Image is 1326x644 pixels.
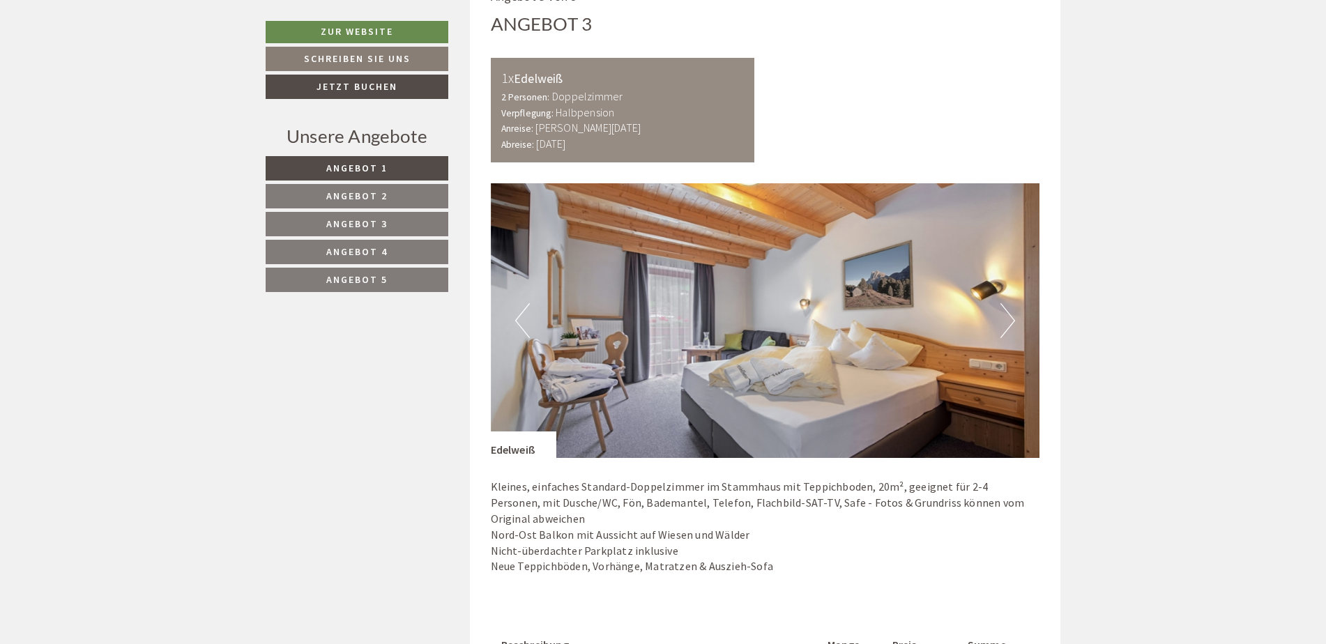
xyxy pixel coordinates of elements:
[22,109,346,121] div: Boy [PERSON_NAME]
[501,91,550,103] small: 2 Personen:
[266,75,448,99] a: Jetzt buchen
[266,123,448,149] div: Unsere Angebote
[203,63,528,73] small: 10:49
[326,162,388,174] span: Angebot 1
[326,245,388,258] span: Angebot 4
[238,79,312,103] div: Mittwoch
[326,217,388,230] span: Angebot 3
[501,68,745,89] div: Edelweiß
[501,69,514,86] b: 1x
[491,479,1040,574] p: Kleines, einfaches Standard-Doppelzimmer im Stammhaus mit Teppichboden, 20m², geeignet für 2-4 Pe...
[501,123,534,135] small: Anreise:
[501,107,554,119] small: Verpflegung:
[552,89,623,103] b: Doppelzimmer
[1000,303,1015,338] button: Next
[501,139,535,151] small: Abreise:
[266,21,448,43] a: Zur Website
[11,107,353,260] div: Vielen Dank für Ihr erneutes Angebot. Eine Frage hätte ich noch, ob an dem Gesamtpreis von 900 Eu...
[326,273,388,286] span: Angebot 5
[491,11,593,37] div: Angebot 3
[326,190,388,202] span: Angebot 2
[536,137,565,151] b: [DATE]
[535,121,641,135] b: [PERSON_NAME][DATE]
[266,47,448,71] a: Schreiben Sie uns
[515,303,530,338] button: Previous
[491,183,1040,458] img: image
[466,367,549,392] button: Senden
[491,431,557,458] div: Edelweiß
[22,247,346,257] small: 08:37
[556,105,614,119] b: Halbpension
[244,3,305,27] div: Montag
